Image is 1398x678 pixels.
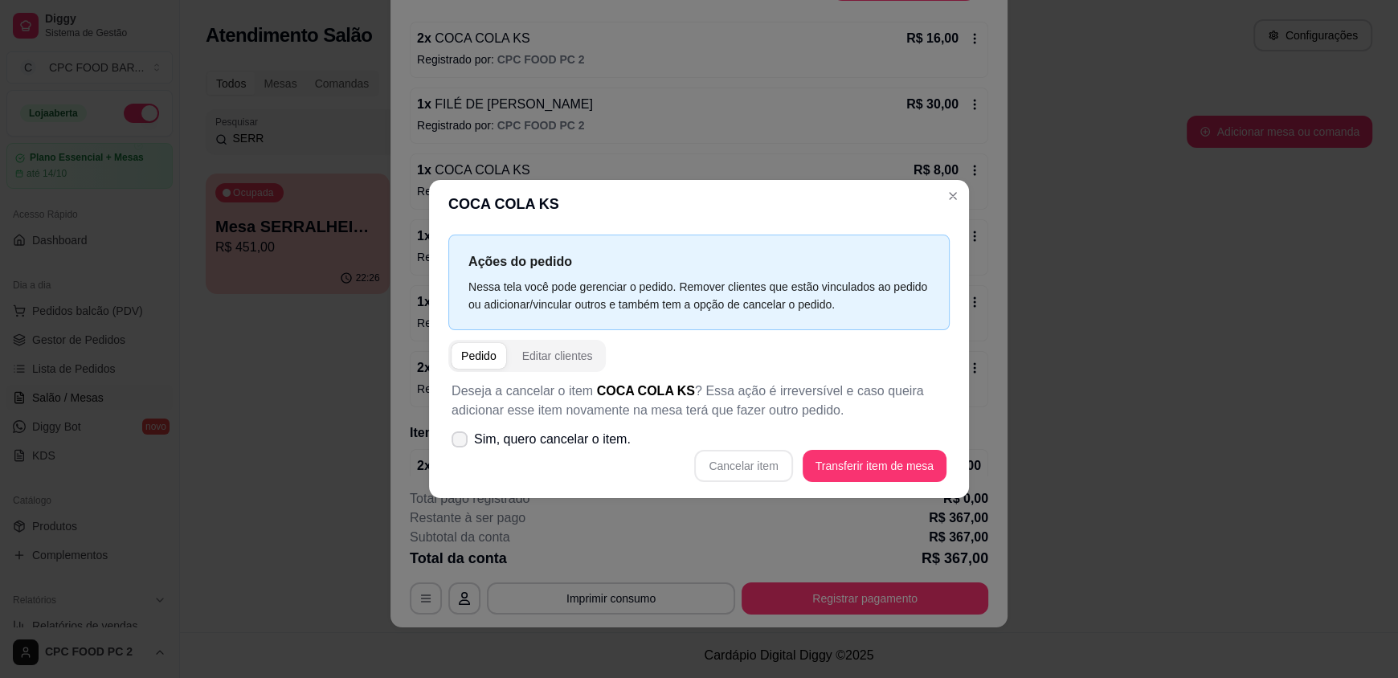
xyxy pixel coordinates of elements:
div: Pedido [461,348,497,364]
span: Sim, quero cancelar o item. [474,430,631,449]
div: Editar clientes [522,348,593,364]
span: COCA COLA KS [597,384,695,398]
p: Deseja a cancelar o item ? Essa ação é irreversível e caso queira adicionar esse item novamente n... [452,382,946,420]
button: Close [940,183,966,209]
header: COCA COLA KS [429,180,969,228]
div: Nessa tela você pode gerenciar o pedido. Remover clientes que estão vinculados ao pedido ou adici... [468,278,930,313]
p: Ações do pedido [468,251,930,272]
button: Transferir item de mesa [803,450,946,482]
